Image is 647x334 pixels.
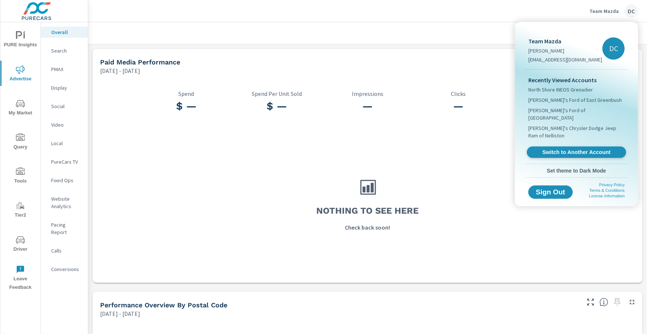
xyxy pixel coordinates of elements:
a: License Information [589,194,625,198]
span: [PERSON_NAME]'s Chrysler Dodge Jeep Ram of Nelliston [528,124,625,139]
a: Switch to Another Account [527,147,626,158]
button: Set theme to Dark Mode [525,164,628,177]
span: Sign Out [534,189,567,196]
p: [EMAIL_ADDRESS][DOMAIN_NAME] [528,56,602,63]
span: Set theme to Dark Mode [528,167,625,174]
p: Team Mazda [528,37,602,46]
p: Recently Viewed Accounts [528,76,625,84]
div: DC [603,37,625,60]
a: Terms & Conditions [590,188,625,193]
span: North Shore INEOS Grenadier [528,86,593,93]
a: Privacy Policy [600,183,625,187]
button: Sign Out [528,186,573,199]
span: [PERSON_NAME]'s Ford of East Greenbush [528,96,622,104]
span: Switch to Another Account [531,149,622,156]
span: [PERSON_NAME]'s Ford of [GEOGRAPHIC_DATA] [528,107,625,121]
p: [PERSON_NAME] [528,47,602,54]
